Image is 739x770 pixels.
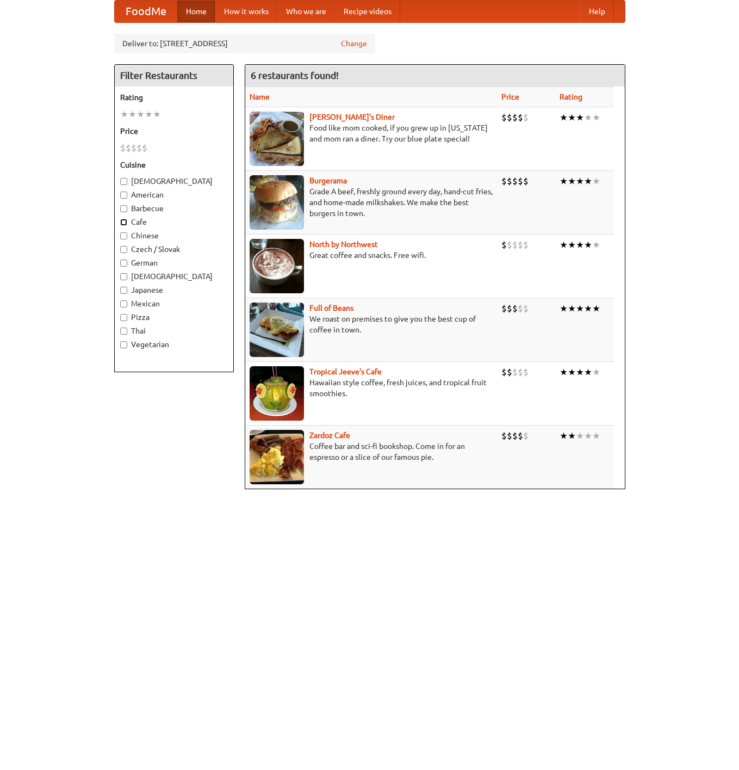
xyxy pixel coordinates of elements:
[523,175,529,187] li: $
[309,176,347,185] a: Burgerama
[120,142,126,154] li: $
[120,328,127,335] input: Thai
[580,1,614,22] a: Help
[120,339,228,350] label: Vegetarian
[568,303,576,315] li: ★
[518,175,523,187] li: $
[215,1,277,22] a: How it works
[250,313,493,335] p: We roast on premises to give you the best cup of coffee in town.
[592,239,600,251] li: ★
[142,142,147,154] li: $
[560,112,568,124] li: ★
[560,93,582,101] a: Rating
[584,239,592,251] li: ★
[501,430,507,442] li: $
[335,1,400,22] a: Recipe videos
[120,285,228,295] label: Japanese
[120,257,228,268] label: German
[145,108,153,120] li: ★
[584,303,592,315] li: ★
[126,142,131,154] li: $
[560,239,568,251] li: ★
[512,239,518,251] li: $
[250,377,493,399] p: Hawaiian style coffee, fresh juices, and tropical fruit smoothies.
[518,430,523,442] li: $
[120,176,228,187] label: [DEMOGRAPHIC_DATA]
[120,287,127,294] input: Japanese
[177,1,215,22] a: Home
[120,341,127,348] input: Vegetarian
[512,303,518,315] li: $
[512,366,518,378] li: $
[250,186,493,219] p: Grade A beef, freshly ground every day, hand-cut fries, and home-made milkshakes. We make the bes...
[584,430,592,442] li: ★
[576,303,584,315] li: ★
[250,122,493,144] p: Food like mom cooked, if you grew up in [US_STATE] and mom ran a diner. Try our blue plate special!
[523,303,529,315] li: $
[309,304,353,312] b: Full of Beans
[560,175,568,187] li: ★
[568,239,576,251] li: ★
[512,175,518,187] li: $
[250,93,270,101] a: Name
[120,312,228,323] label: Pizza
[507,303,512,315] li: $
[250,303,304,357] img: beans.jpg
[592,430,600,442] li: ★
[523,430,529,442] li: $
[120,271,228,282] label: [DEMOGRAPHIC_DATA]
[592,175,600,187] li: ★
[250,239,304,293] img: north.jpg
[523,112,529,124] li: $
[120,244,228,255] label: Czech / Slovak
[568,112,576,124] li: ★
[128,108,136,120] li: ★
[250,112,304,166] img: sallys.jpg
[120,219,127,226] input: Cafe
[501,366,507,378] li: $
[592,112,600,124] li: ★
[250,175,304,230] img: burgerama.jpg
[592,366,600,378] li: ★
[584,175,592,187] li: ★
[512,430,518,442] li: $
[560,303,568,315] li: ★
[507,112,512,124] li: $
[507,366,512,378] li: $
[277,1,335,22] a: Who we are
[136,142,142,154] li: $
[250,366,304,421] img: jeeves.jpg
[120,108,128,120] li: ★
[120,203,228,214] label: Barbecue
[584,112,592,124] li: ★
[120,300,127,307] input: Mexican
[501,112,507,124] li: $
[309,240,378,249] b: North by Northwest
[501,175,507,187] li: $
[518,303,523,315] li: $
[120,325,228,336] label: Thai
[576,239,584,251] li: ★
[250,441,493,463] p: Coffee bar and sci-fi bookshop. Come in for an espresso or a slice of our famous pie.
[250,250,493,261] p: Great coffee and snacks. Free wifi.
[592,303,600,315] li: ★
[115,1,177,22] a: FoodMe
[120,159,228,170] h5: Cuisine
[136,108,145,120] li: ★
[576,175,584,187] li: ★
[507,239,512,251] li: $
[309,431,350,440] a: Zardoz Cafe
[120,205,127,212] input: Barbecue
[120,189,228,200] label: American
[120,273,127,280] input: [DEMOGRAPHIC_DATA]
[120,178,127,185] input: [DEMOGRAPHIC_DATA]
[568,430,576,442] li: ★
[568,175,576,187] li: ★
[576,430,584,442] li: ★
[523,366,529,378] li: $
[501,93,519,101] a: Price
[120,92,228,103] h5: Rating
[518,112,523,124] li: $
[512,112,518,124] li: $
